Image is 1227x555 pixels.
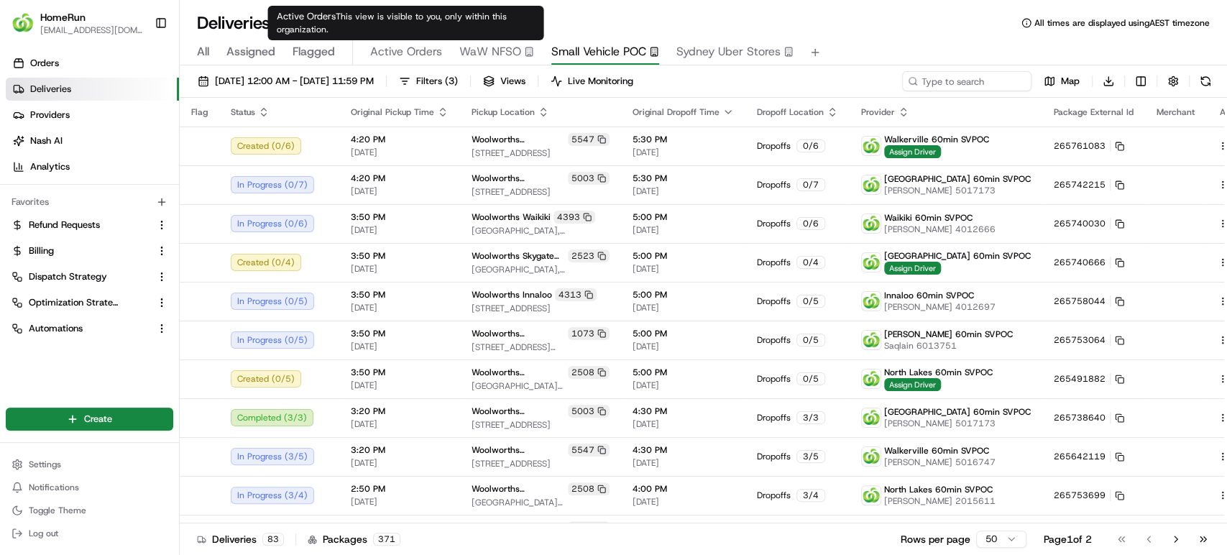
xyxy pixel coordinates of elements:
span: Woolworths [GEOGRAPHIC_DATA] [472,405,565,417]
span: [EMAIL_ADDRESS][DOMAIN_NAME] [40,24,143,36]
span: This view is visible to you, only within this organization. [276,11,506,35]
span: [PERSON_NAME] [45,223,116,234]
span: [STREET_ADDRESS][PERSON_NAME][PERSON_NAME] [472,341,610,353]
span: Orders [30,57,59,70]
span: [GEOGRAPHIC_DATA], [STREET_ADDRESS] [472,264,610,275]
div: Past conversations [14,187,96,198]
img: ww.png [862,331,881,349]
span: [DATE] [633,341,734,352]
button: 265642119 [1054,451,1124,462]
div: 4393 [553,211,595,224]
a: Refund Requests [12,219,150,231]
button: 265753699 [1054,490,1124,501]
span: [DATE] [351,185,449,197]
span: Dropoff Location [757,106,824,118]
span: Saqlain 6013751 [884,340,1013,352]
button: Start new chat [244,142,262,159]
span: 5:30 PM [633,134,734,145]
span: [DATE] [351,147,449,158]
img: ww.png [862,253,881,272]
span: 3:50 PM [351,328,449,339]
span: Flag [191,106,208,118]
span: 5:00 PM [633,289,734,301]
div: 0 / 6 [796,139,825,152]
span: Dropoffs [757,490,791,501]
span: 2:50 PM [351,483,449,495]
button: 265742215 [1054,179,1124,191]
span: Create [84,413,112,426]
span: 265738640 [1054,412,1106,423]
span: Merchant [1157,106,1195,118]
span: [DATE] [351,457,449,469]
button: 265740030 [1054,218,1124,229]
button: 265738640 [1054,412,1124,423]
span: Woolworths [PERSON_NAME] [472,328,565,339]
span: Log out [29,528,58,539]
a: Nash AI [6,129,179,152]
img: ww.png [862,292,881,311]
div: 5547 [568,444,610,457]
span: [STREET_ADDRESS] [472,303,610,314]
span: 5:00 PM [633,211,734,223]
span: 2:50 PM [351,522,449,533]
span: Woolworths [GEOGRAPHIC_DATA] [472,367,565,378]
span: 4:30 PM [633,444,734,456]
span: Views [500,75,525,88]
div: Deliveries [197,532,284,546]
span: Automations [29,322,83,335]
a: Billing [12,244,150,257]
div: Start new chat [65,137,236,152]
h1: Deliveries [197,12,270,35]
div: 4313 [555,288,597,301]
div: 2523 [568,249,610,262]
span: 265758044 [1054,295,1106,307]
button: Settings [6,454,173,474]
span: Dispatch Strategy [29,270,107,283]
span: Nash AI [30,134,63,147]
img: HomeRun [12,12,35,35]
span: ( 3 ) [445,75,458,88]
div: Active Orders [267,6,543,40]
button: 265761083 [1054,140,1124,152]
button: [DATE] 12:00 AM - [DATE] 11:59 PM [191,71,380,91]
img: ww.png [862,408,881,427]
button: Billing [6,239,173,262]
span: North Lakes 60min SVPOC [884,367,993,378]
span: 265761083 [1054,140,1106,152]
img: ww.png [862,137,881,155]
span: [DATE] [351,496,449,508]
span: [DATE] [351,224,449,236]
button: Views [477,71,532,91]
span: Pylon [143,357,174,367]
span: Woolworths [GEOGRAPHIC_DATA] [472,134,565,145]
span: Map [1061,75,1080,88]
img: 4281594248423_2fcf9dad9f2a874258b8_72.png [30,137,56,163]
span: [DATE] [351,341,449,352]
div: 371 [373,533,400,546]
div: 0 / 5 [796,334,825,347]
a: Analytics [6,155,179,178]
span: Sydney Uber Stores [676,43,781,60]
button: 265491882 [1054,373,1124,385]
div: Page 1 of 2 [1044,532,1092,546]
span: [STREET_ADDRESS] [472,419,610,431]
span: All times are displayed using AEST timezone [1034,17,1210,29]
span: Dropoffs [757,412,791,423]
span: 265753699 [1054,490,1106,501]
img: ww.png [862,214,881,233]
span: [GEOGRAPHIC_DATA], [STREET_ADDRESS] [472,225,610,237]
span: Live Monitoring [568,75,633,88]
span: Innaloo 60min SVPOC [884,290,974,301]
span: Woolworths Innaloo [472,289,552,301]
span: Provider [861,106,895,118]
span: [DATE] [351,380,449,391]
button: 265740666 [1054,257,1124,268]
button: Toggle Theme [6,500,173,520]
div: 5003 [568,405,610,418]
span: 265642119 [1054,451,1106,462]
span: [DATE] [127,223,157,234]
input: Clear [37,93,237,108]
span: API Documentation [136,321,231,336]
span: Active Orders [370,43,442,60]
span: [DATE] [633,457,734,469]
